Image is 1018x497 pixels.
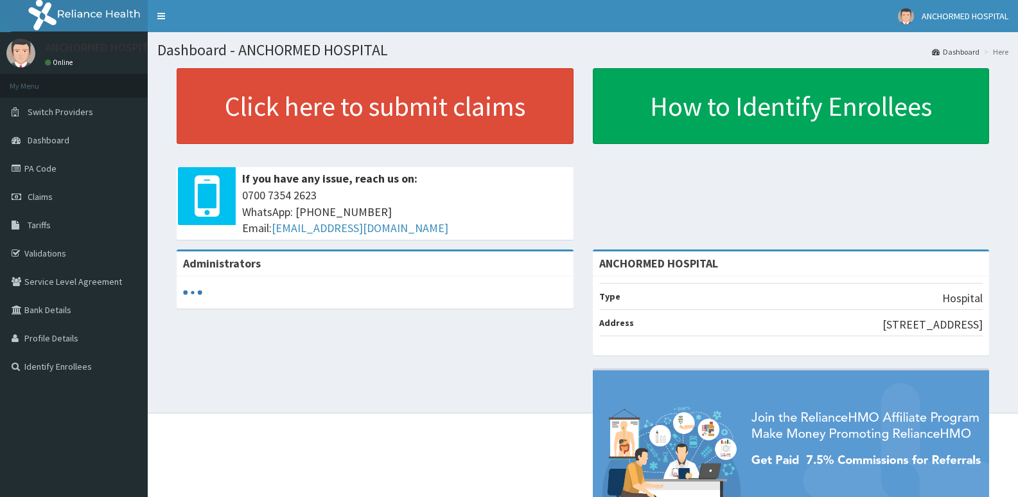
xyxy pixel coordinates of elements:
p: Hospital [942,290,983,307]
p: ANCHORMED HOSPITAL [45,42,161,53]
span: Tariffs [28,219,51,231]
span: Switch Providers [28,106,93,118]
b: Type [599,291,620,302]
span: Dashboard [28,134,69,146]
span: ANCHORMED HOSPITAL [922,10,1008,22]
b: Administrators [183,256,261,271]
svg: audio-loading [183,283,202,302]
span: Claims [28,191,53,203]
img: User Image [898,8,914,24]
a: How to Identify Enrollees [593,68,990,144]
a: Click here to submit claims [177,68,574,144]
img: User Image [6,39,35,68]
b: Address [599,317,634,329]
li: Here [981,46,1008,57]
a: Online [45,58,76,67]
a: Dashboard [932,46,979,57]
h1: Dashboard - ANCHORMED HOSPITAL [157,42,1008,59]
strong: ANCHORMED HOSPITAL [599,256,718,271]
a: [EMAIL_ADDRESS][DOMAIN_NAME] [272,221,448,235]
span: 0700 7354 2623 WhatsApp: [PHONE_NUMBER] Email: [242,187,567,237]
p: [STREET_ADDRESS] [882,316,983,333]
b: If you have any issue, reach us on: [242,171,417,186]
